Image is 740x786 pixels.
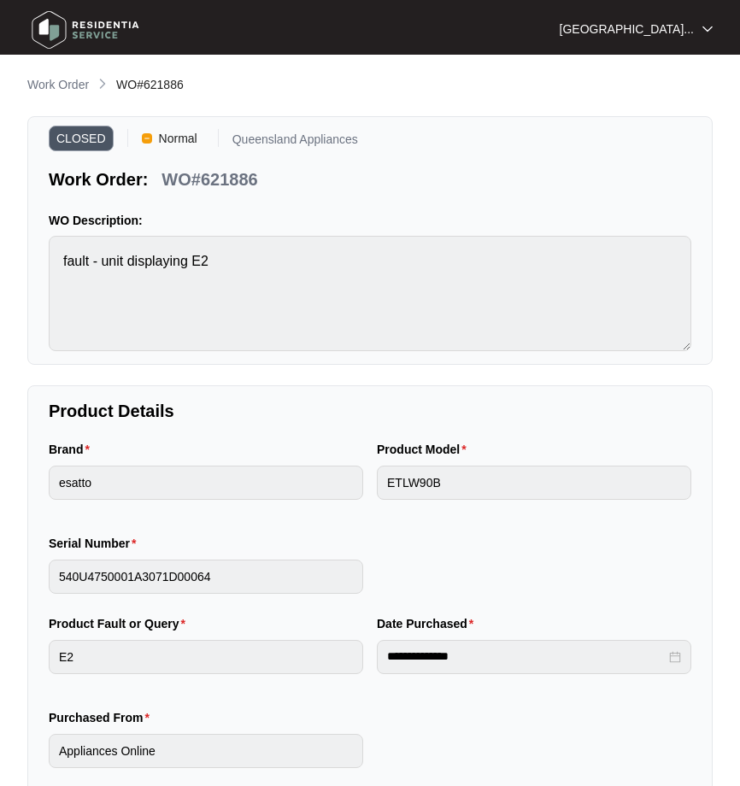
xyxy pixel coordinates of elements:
[377,615,480,632] label: Date Purchased
[49,560,363,594] input: Serial Number
[387,648,666,666] input: Date Purchased
[49,466,363,500] input: Brand
[49,640,363,674] input: Product Fault or Query
[96,77,109,91] img: chevron-right
[377,441,473,458] label: Product Model
[152,126,204,151] span: Normal
[24,76,92,95] a: Work Order
[49,126,114,151] span: CLOSED
[49,212,691,229] p: WO Description:
[116,78,184,91] span: WO#621886
[49,615,192,632] label: Product Fault or Query
[162,167,257,191] p: WO#621886
[49,399,691,423] p: Product Details
[26,4,145,56] img: residentia service logo
[49,709,156,726] label: Purchased From
[560,21,694,38] p: [GEOGRAPHIC_DATA]...
[142,133,152,144] img: Vercel Logo
[49,167,148,191] p: Work Order:
[49,441,97,458] label: Brand
[49,236,691,351] textarea: fault - unit displaying E2
[232,133,358,151] p: Queensland Appliances
[49,734,363,768] input: Purchased From
[702,25,713,33] img: dropdown arrow
[27,76,89,93] p: Work Order
[49,535,143,552] label: Serial Number
[377,466,691,500] input: Product Model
